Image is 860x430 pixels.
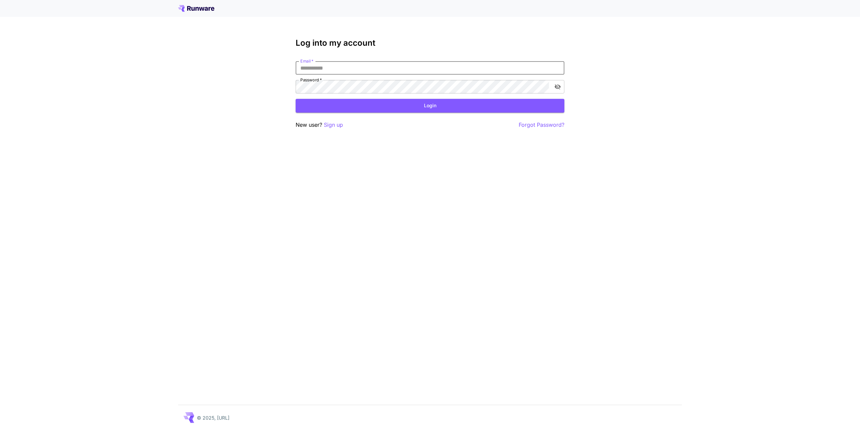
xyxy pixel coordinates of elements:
[300,58,313,64] label: Email
[197,414,229,421] p: © 2025, [URL]
[296,38,564,48] h3: Log into my account
[519,121,564,129] button: Forgot Password?
[296,99,564,113] button: Login
[296,121,343,129] p: New user?
[324,121,343,129] button: Sign up
[552,81,564,93] button: toggle password visibility
[300,77,322,83] label: Password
